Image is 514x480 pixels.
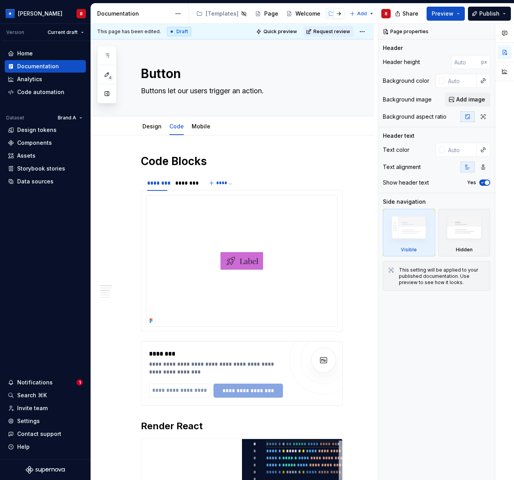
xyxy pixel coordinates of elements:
div: Data sources [17,178,53,185]
span: Current draft [48,29,78,36]
button: Add [347,8,377,19]
label: Yes [467,180,476,186]
button: Notifications1 [5,376,86,389]
div: Header height [383,58,420,66]
div: [PERSON_NAME] [18,10,62,18]
button: Quick preview [254,26,301,37]
div: Design [139,118,165,134]
button: Request review [304,26,354,37]
div: Documentation [97,10,171,18]
a: Code [169,123,184,130]
button: Brand A [54,112,86,123]
button: Contact support [5,428,86,440]
span: Request review [313,28,350,35]
div: Storybook stories [17,165,65,172]
svg: Supernova Logo [26,466,65,474]
span: Share [402,10,418,18]
div: Hidden [438,209,491,256]
div: B [385,11,388,17]
a: Settings [5,415,86,427]
button: Search ⌘K [5,389,86,402]
textarea: Buttons let our users trigger an action. [139,85,341,97]
button: Preview [427,7,465,21]
div: Page [264,10,278,18]
a: Design [142,123,162,130]
div: Background color [383,77,429,85]
button: Add image [445,92,490,107]
div: Show header text [383,179,429,187]
div: Contact support [17,430,61,438]
div: Help [17,443,30,451]
div: Dataset [6,115,24,121]
a: Analytics [5,73,86,85]
div: Hidden [456,247,473,253]
button: Help [5,441,86,453]
div: Text color [383,146,409,154]
div: Welcome [295,10,320,18]
div: Background aspect ratio [383,113,446,121]
button: Share [391,7,423,21]
div: Assets [17,152,36,160]
span: Add image [456,96,485,103]
div: Side navigation [383,198,426,206]
img: 049812b6-2877-400d-9dc9-987621144c16.png [5,9,15,18]
div: Analytics [17,75,42,83]
div: Home [17,50,33,57]
input: Auto [445,143,477,157]
a: Data sources [5,175,86,188]
div: Documentation [17,62,59,70]
a: Components [5,137,86,149]
a: Page [252,7,281,20]
span: Add [357,11,367,17]
a: Assets [5,149,86,162]
a: Home [5,47,86,60]
div: Visible [383,209,435,256]
span: Publish [479,10,500,18]
div: Invite team [17,404,48,412]
div: B [80,11,83,17]
div: Visible [401,247,417,253]
span: Brand A [58,115,76,121]
a: Design tokens [5,124,86,136]
div: Background image [383,96,432,103]
a: Invite team [5,402,86,414]
button: Publish [468,7,511,21]
div: Header text [383,132,414,140]
div: Mobile [189,118,213,134]
button: Current draft [44,27,87,38]
a: Welcome [283,7,324,20]
span: Preview [432,10,454,18]
textarea: Button [139,64,341,83]
div: Draft [167,27,191,36]
div: Text alignment [383,163,421,171]
div: Header [383,44,403,52]
input: Auto [445,74,477,88]
button: [PERSON_NAME]B [2,5,89,22]
div: Settings [17,417,40,425]
div: This setting will be applied to your published documentation. Use preview to see how it looks. [399,267,485,286]
div: Search ⌘K [17,391,47,399]
div: Page tree [193,6,346,21]
div: Components [17,139,52,147]
p: px [481,59,487,65]
span: 4 [107,75,113,81]
div: Code automation [17,88,64,96]
a: Code automation [5,86,86,98]
span: 1 [76,379,83,386]
input: Auto [451,55,481,69]
div: Design tokens [17,126,57,134]
h2: Render React [141,420,343,432]
div: Notifications [17,379,53,386]
a: Storybook stories [5,162,86,175]
a: Mobile [192,123,210,130]
span: This page has been edited. [97,28,161,35]
img: f69bb981-915e-447b-aedf-9f5502a8b5d3.png [146,196,337,326]
h1: Code Blocks [141,154,343,168]
div: [Templates] [206,10,238,18]
div: Code [166,118,187,134]
section-item: Untitled [146,195,338,327]
a: [Templates] [193,7,250,20]
a: Documentation [5,60,86,73]
div: Version [6,29,24,36]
